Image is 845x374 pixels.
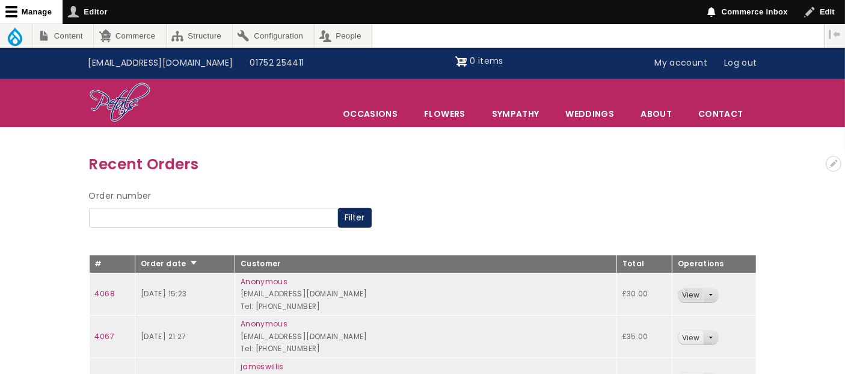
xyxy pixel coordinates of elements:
[233,24,314,48] a: Configuration
[647,52,716,75] a: My account
[338,208,372,228] button: Filter
[89,82,151,124] img: Home
[235,316,616,358] td: [EMAIL_ADDRESS][DOMAIN_NAME] Tel: [PHONE_NUMBER]
[826,156,841,172] button: Open configuration options
[89,189,152,204] label: Order number
[628,101,684,126] a: About
[616,273,672,316] td: £30.00
[330,101,410,126] span: Occasions
[80,52,242,75] a: [EMAIL_ADDRESS][DOMAIN_NAME]
[89,255,135,273] th: #
[94,24,165,48] a: Commerce
[470,55,503,67] span: 0 items
[95,331,114,341] a: 4067
[95,288,115,299] a: 4068
[141,331,186,341] time: [DATE] 21:27
[678,288,703,302] a: View
[89,152,757,176] h3: Recent Orders
[686,101,755,126] a: Contact
[479,101,552,126] a: Sympathy
[315,24,372,48] a: People
[235,273,616,316] td: [EMAIL_ADDRESS][DOMAIN_NAME] Tel: [PHONE_NUMBER]
[672,255,756,273] th: Operations
[455,52,467,71] img: Shopping cart
[411,101,478,126] a: Flowers
[616,316,672,358] td: £35.00
[553,101,627,126] span: Weddings
[141,258,198,269] a: Order date
[241,276,287,287] a: Anonymous
[616,255,672,273] th: Total
[716,52,765,75] a: Log out
[241,319,287,329] a: Anonymous
[167,24,232,48] a: Structure
[241,52,312,75] a: 01752 254411
[241,361,284,372] a: jameswillis
[455,52,503,71] a: Shopping cart 0 items
[141,288,186,299] time: [DATE] 15:23
[678,331,703,344] a: View
[235,255,616,273] th: Customer
[32,24,93,48] a: Content
[825,24,845,45] button: Vertical orientation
